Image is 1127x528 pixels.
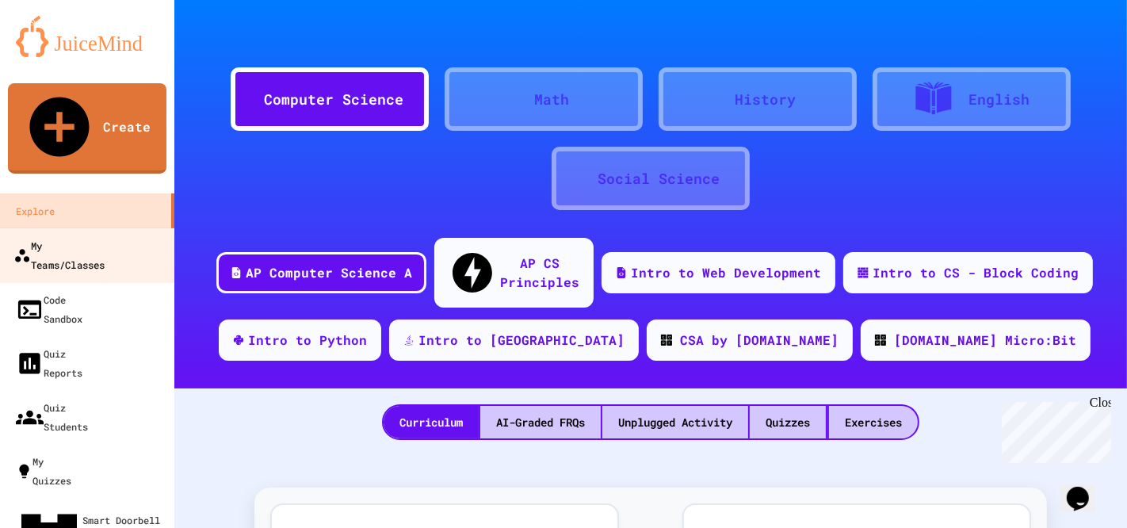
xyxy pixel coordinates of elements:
[995,396,1111,463] iframe: chat widget
[1060,465,1111,512] iframe: chat widget
[248,331,367,350] div: Intro to Python
[735,89,797,110] div: History
[16,398,88,436] div: Quiz Students
[480,406,601,438] div: AI-Graded FRQs
[8,83,166,174] a: Create
[264,89,403,110] div: Computer Science
[875,335,886,346] img: CODE_logo_RGB.png
[534,89,569,110] div: Math
[16,452,71,490] div: My Quizzes
[16,16,159,57] img: logo-orange.svg
[500,254,579,292] div: AP CS Principles
[6,6,109,101] div: Chat with us now!Close
[894,331,1076,350] div: [DOMAIN_NAME] Micro:Bit
[418,331,625,350] div: Intro to [GEOGRAPHIC_DATA]
[602,406,748,438] div: Unplugged Activity
[873,263,1079,282] div: Intro to CS - Block Coding
[598,168,720,189] div: Social Science
[829,406,918,438] div: Exercises
[16,290,82,328] div: Code Sandbox
[631,263,821,282] div: Intro to Web Development
[246,263,412,282] div: AP Computer Science A
[13,235,105,274] div: My Teams/Classes
[384,406,479,438] div: Curriculum
[750,406,826,438] div: Quizzes
[680,331,839,350] div: CSA by [DOMAIN_NAME]
[16,201,55,220] div: Explore
[969,89,1030,110] div: English
[16,344,82,382] div: Quiz Reports
[661,335,672,346] img: CODE_logo_RGB.png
